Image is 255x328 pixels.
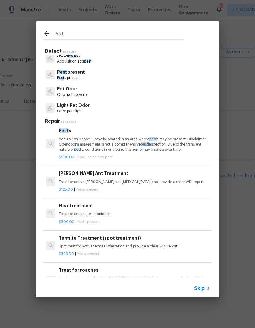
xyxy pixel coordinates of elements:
h5: Defect [45,48,212,55]
p: Spot treat for active termite infestation and provide a clear WDI report [59,244,210,249]
span: $200.00 [59,155,75,159]
span: Pest [57,76,64,80]
h6: Termite Treatment (spot treatment) [59,235,210,241]
h5: Repair [45,118,212,124]
span: pest [141,142,148,146]
span: Pests present [76,188,98,191]
p: Light Pet Odor [57,102,90,109]
span: Pest [57,70,67,74]
p: ACQ: s [57,52,91,59]
span: pest [84,59,91,63]
h6: Flea Treatment [59,202,210,209]
h6: [PERSON_NAME] Ant Treatment [59,170,210,177]
span: 4 Results [62,50,76,53]
span: Skip [194,285,205,291]
p: Treatment for active [PERSON_NAME] [MEDICAL_DATA] whole home (includes 3 follow up treatments) [59,276,210,287]
p: s present [57,75,85,81]
p: Odor pets light [57,109,90,114]
span: pest [74,148,81,151]
p: | [59,187,210,192]
span: pest [149,137,157,141]
input: Search issues or repairs [55,30,184,39]
p: Treat for active flea infestation [59,211,210,217]
p: present [57,69,85,75]
span: $300.00 [59,220,75,224]
p: Pet Odor [57,86,87,92]
span: Acquisition acq pest [77,155,113,159]
p: | [59,251,210,257]
span: $125.00 [59,188,73,191]
span: Pests present [77,220,100,224]
p: Treat for active [PERSON_NAME] ant [MEDICAL_DATA] and provide a clear WDI report [59,179,210,185]
span: Pests present [77,252,99,256]
h6: s [59,127,210,134]
span: 99 Results [60,120,76,123]
span: Pest [59,128,69,133]
p: | [59,219,210,225]
p: Acquisition acq [57,59,91,64]
p: Odor pets severe [57,92,87,97]
span: Pest [68,53,78,58]
p: | [59,155,210,160]
span: $399.00 [59,252,74,256]
p: Acquisition Scope: Home is located in an area where s may be present. Disclaimer: Opendoor's asse... [59,137,210,152]
h6: Treat for roaches [59,267,210,273]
